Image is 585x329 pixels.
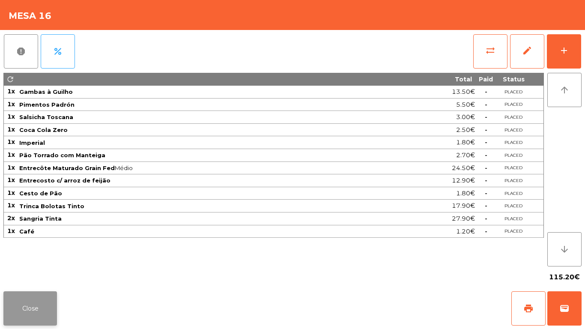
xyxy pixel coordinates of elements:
[19,177,110,184] span: Entrecosto c/ arroz de feijão
[7,227,15,235] span: 1x
[7,100,15,108] span: 1x
[452,175,475,186] span: 12.90€
[456,99,475,111] span: 5.50€
[452,86,475,98] span: 13.50€
[41,34,75,69] button: percent
[547,291,582,326] button: wallet
[7,201,15,209] span: 1x
[510,34,544,69] button: edit
[456,137,475,148] span: 1.80€
[452,162,475,174] span: 24.50€
[7,176,15,184] span: 1x
[5,74,15,84] span: refresh
[485,164,487,172] span: -
[559,244,570,254] i: arrow_downward
[19,126,68,133] span: Coca Cola Zero
[456,226,475,237] span: 1.20€
[496,99,531,111] td: PLACED
[559,85,570,95] i: arrow_upward
[496,86,531,99] td: PLACED
[7,87,15,95] span: 1x
[7,113,15,120] span: 1x
[547,232,582,266] button: arrow_downward
[397,73,475,86] th: Total
[485,227,487,235] span: -
[485,202,487,209] span: -
[559,303,570,314] span: wallet
[511,291,546,326] button: print
[7,126,15,133] span: 1x
[7,214,15,222] span: 2x
[19,190,62,197] span: Cesto de Pão
[7,189,15,197] span: 1x
[9,9,51,22] h4: Mesa 16
[496,200,531,212] td: PLACED
[19,152,105,159] span: Pão Torrado com Manteiga
[19,88,73,95] span: Gambas à Guilho
[456,124,475,136] span: 2.50€
[496,162,531,175] td: PLACED
[523,303,534,314] span: print
[19,164,115,171] span: Entrecôte Maturado Grain Fed
[496,73,531,86] th: Status
[19,164,396,171] span: Médio
[485,101,487,108] span: -
[485,215,487,222] span: -
[522,45,532,56] span: edit
[19,203,84,209] span: Trinca Bolotas Tinto
[496,149,531,162] td: PLACED
[19,139,45,146] span: Imperial
[19,114,73,120] span: Salsicha Toscana
[456,188,475,199] span: 1.80€
[19,228,34,235] span: Café
[456,150,475,161] span: 2.70€
[485,45,495,56] span: sync_alt
[496,225,531,238] td: PLACED
[496,174,531,187] td: PLACED
[473,34,507,69] button: sync_alt
[485,189,487,197] span: -
[549,271,580,284] span: 115.20€
[547,34,581,69] button: add
[485,151,487,159] span: -
[53,46,63,57] span: percent
[456,111,475,123] span: 3.00€
[485,88,487,96] span: -
[16,46,26,57] span: report
[7,138,15,146] span: 1x
[485,126,487,134] span: -
[496,111,531,124] td: PLACED
[452,200,475,212] span: 17.90€
[4,34,38,69] button: report
[547,73,582,107] button: arrow_upward
[19,101,75,108] span: Pimentos Padrón
[19,215,62,222] span: Sangria Tinta
[7,164,15,171] span: 1x
[496,124,531,137] td: PLACED
[496,187,531,200] td: PLACED
[475,73,496,86] th: Paid
[452,213,475,224] span: 27.90€
[3,291,57,326] button: Close
[485,113,487,121] span: -
[7,151,15,159] span: 1x
[485,176,487,184] span: -
[559,45,569,56] div: add
[496,212,531,225] td: PLACED
[485,138,487,146] span: -
[496,136,531,149] td: PLACED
